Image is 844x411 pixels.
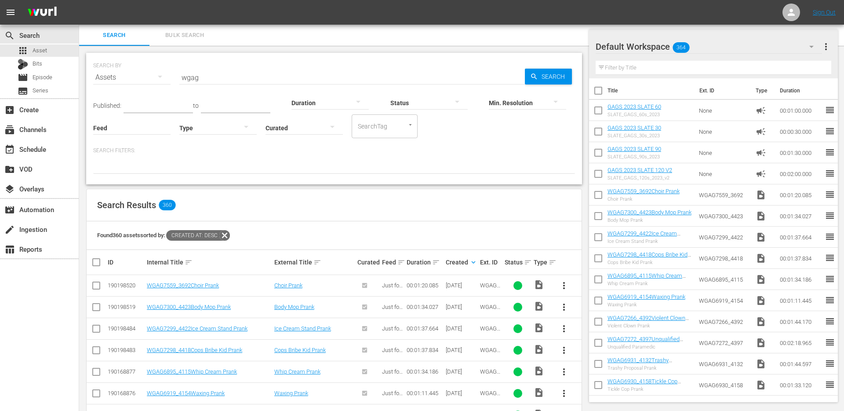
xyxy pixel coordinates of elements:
[608,294,685,300] a: WGAG6919_4154Waxing Prank
[480,259,502,266] div: Ext. ID
[559,302,569,312] span: more_vert
[4,244,15,255] span: Reports
[185,258,193,266] span: sort
[446,368,477,375] div: [DATE]
[559,280,569,291] span: more_vert
[313,258,321,266] span: sort
[97,232,230,239] span: Found 360 assets sorted by:
[608,188,680,194] a: WGAG7559_3692Choir Prank
[108,304,144,310] div: 190198519
[505,257,531,268] div: Status
[750,78,775,103] th: Type
[553,383,575,404] button: more_vert
[108,259,144,266] div: ID
[534,323,544,333] span: Video
[274,257,355,268] div: External Title
[756,338,766,348] span: Video
[553,340,575,361] button: more_vert
[534,366,544,376] span: Video
[695,184,753,205] td: WGAG7559_3692
[695,205,753,227] td: WGAG7300_4423
[525,69,572,84] button: Search
[480,347,501,367] span: WGAG7298_4418
[274,282,302,289] a: Choir Prank
[480,282,501,302] span: WGAG7559_3692
[825,358,835,369] span: reorder
[155,30,215,40] span: Bulk Search
[756,126,766,137] span: Ad
[775,78,827,103] th: Duration
[694,78,750,103] th: Ext. ID
[553,275,575,296] button: more_vert
[18,72,28,83] span: Episode
[549,258,557,266] span: sort
[776,205,825,227] td: 00:01:34.027
[776,184,825,205] td: 00:01:20.085
[608,133,661,139] div: SLATE_GAGS_30s_2023
[382,347,403,367] span: Just for Laughs Gags
[407,282,443,289] div: 00:01:20.085
[825,189,835,200] span: reorder
[825,126,835,136] span: reorder
[274,347,326,353] a: Cops Bribe Kid Prank
[776,121,825,142] td: 00:00:30.000
[608,344,692,350] div: Unqualified Paramedic
[608,154,661,160] div: SLATE_GAGS_90s_2023
[776,142,825,163] td: 00:01:30.000
[274,325,331,332] a: Ice Cream Stand Prank
[33,46,47,55] span: Asset
[147,390,225,396] a: WGAG6919_4154Waxing Prank
[4,205,15,215] span: Automation
[756,295,766,306] span: Video
[4,125,15,135] span: Channels
[397,258,405,266] span: sort
[469,258,477,266] span: keyboard_arrow_down
[147,368,237,375] a: WGAG6895_4115Whip Cream Prank
[407,257,443,268] div: Duration
[608,78,694,103] th: Title
[4,184,15,194] span: Overlays
[108,347,144,353] div: 190198483
[382,282,403,302] span: Just for Laughs Gags
[756,105,766,116] span: Ad
[776,311,825,332] td: 00:01:44.170
[407,368,443,375] div: 00:01:34.186
[4,224,15,235] span: Ingestion
[821,36,831,57] button: more_vert
[534,301,544,312] span: Video
[776,248,825,269] td: 00:01:37.834
[21,2,63,23] img: ans4CAIJ8jUAAAAAAAAAAAAAAAAAAAAAAAAgQb4GAAAAAAAAAAAAAAAAAAAAAAAAJMjXAAAAAAAAAAAAAAAAAAAAAAAAgAT5G...
[147,347,242,353] a: WGAG7298_4418Cops Bribe Kid Prank
[193,102,199,109] span: to
[538,69,572,84] span: Search
[825,105,835,115] span: reorder
[274,390,308,396] a: Waxing Prank
[608,175,672,181] div: SLATE_GAGS_120s_2023_v2
[776,100,825,121] td: 00:01:00.000
[608,217,691,223] div: Body Mop Prank
[776,290,825,311] td: 00:01:11.445
[553,318,575,339] button: more_vert
[608,251,691,264] a: WGAG7298_4418Cops Bribe Kid Prank
[756,380,766,390] span: Video
[825,231,835,242] span: reorder
[608,209,691,216] a: WGAG7300_4423Body Mop Prank
[93,147,575,154] p: Search Filters:
[776,374,825,396] td: 00:01:33.120
[382,325,403,345] span: Just for Laughs Gags
[108,282,144,289] div: 190198520
[4,164,15,175] span: VOD
[695,121,753,142] td: None
[33,59,42,68] span: Bits
[382,304,403,323] span: Just for Laughs Gags
[756,190,766,200] span: Video
[695,374,753,396] td: WGAG6930_4158
[825,337,835,348] span: reorder
[4,105,15,115] span: Create
[608,103,661,110] a: GAGS 2023 SLATE 60
[559,388,569,399] span: more_vert
[108,368,144,375] div: 190168877
[446,257,477,268] div: Created
[18,59,28,70] div: Bits
[776,227,825,248] td: 00:01:37.664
